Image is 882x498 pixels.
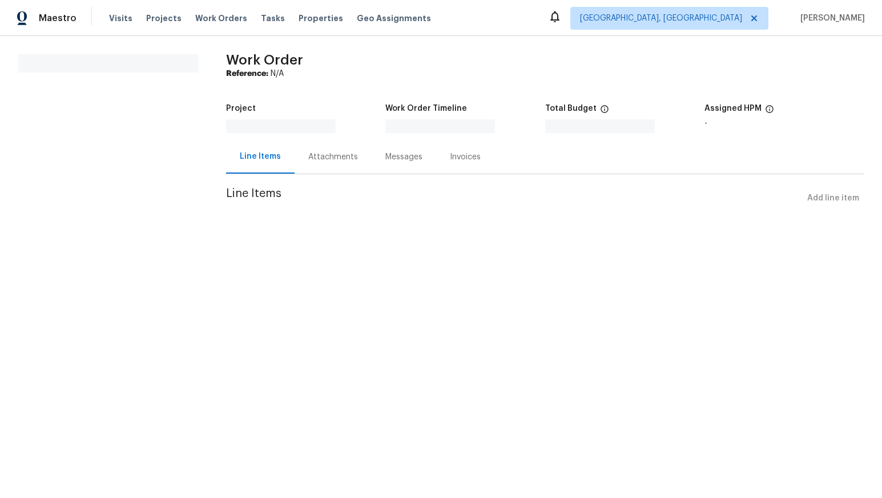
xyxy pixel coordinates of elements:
[39,13,76,24] span: Maestro
[385,105,467,113] h5: Work Order Timeline
[450,151,481,163] div: Invoices
[261,14,285,22] span: Tasks
[299,13,343,24] span: Properties
[226,188,803,209] span: Line Items
[704,119,864,127] div: -
[600,105,609,119] span: The total cost of line items that have been proposed by Opendoor. This sum includes line items th...
[308,151,358,163] div: Attachments
[357,13,431,24] span: Geo Assignments
[146,13,182,24] span: Projects
[240,151,281,162] div: Line Items
[580,13,742,24] span: [GEOGRAPHIC_DATA], [GEOGRAPHIC_DATA]
[226,53,303,67] span: Work Order
[765,105,774,119] span: The hpm assigned to this work order.
[385,151,422,163] div: Messages
[195,13,247,24] span: Work Orders
[704,105,762,113] h5: Assigned HPM
[226,105,256,113] h5: Project
[796,13,865,24] span: [PERSON_NAME]
[545,105,597,113] h5: Total Budget
[109,13,132,24] span: Visits
[226,68,864,79] div: N/A
[226,70,268,78] b: Reference:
